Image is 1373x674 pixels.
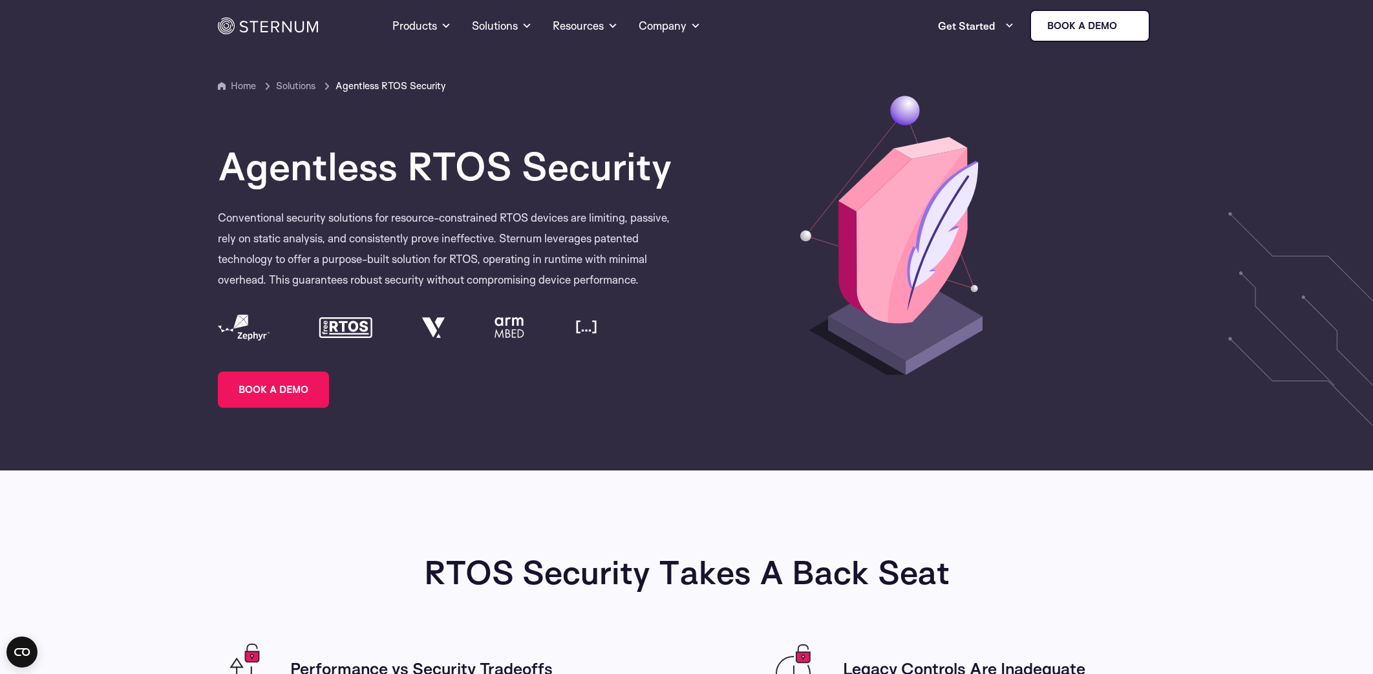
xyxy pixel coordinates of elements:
a: BOOK A DEMO [218,372,329,408]
img: Agentless RTOS Security [796,93,998,379]
h2: RTOS Security Takes A Back Seat [218,553,1155,591]
a: Resources [553,3,618,49]
a: Solutions [472,3,532,49]
a: Company [639,3,701,49]
a: Products [392,3,451,49]
img: sternum iot [1122,21,1133,31]
img: embedded rtos platforms [218,290,599,351]
h1: Agentless RTOS Security [218,145,686,187]
a: Book a demo [1030,10,1150,42]
span: Agentless RTOS Security [335,78,445,94]
a: Home [231,79,256,92]
button: Open CMP widget [6,637,37,668]
p: Conventional security solutions for resource-constrained RTOS devices are limiting, passive, rely... [218,207,686,351]
a: Get Started [938,13,1014,39]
